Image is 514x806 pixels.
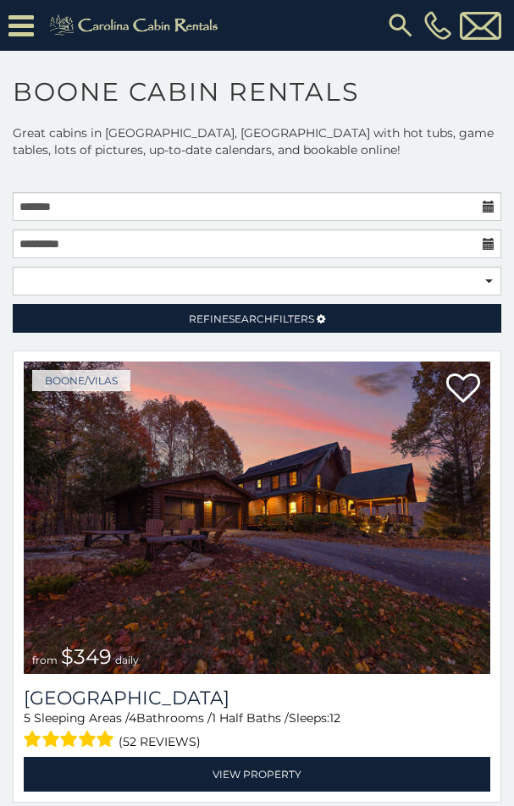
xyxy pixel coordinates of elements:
span: Refine Filters [189,312,314,325]
a: [PHONE_NUMBER] [420,11,456,40]
div: Sleeping Areas / Bathrooms / Sleeps: [24,709,490,753]
span: $349 [61,644,112,669]
img: Diamond Creek Lodge [24,362,490,674]
span: Search [229,312,273,325]
a: Add to favorites [446,372,480,407]
h3: Diamond Creek Lodge [24,687,490,709]
span: 5 [24,710,30,726]
a: [GEOGRAPHIC_DATA] [24,687,490,709]
img: search-regular.svg [385,10,416,41]
span: 1 Half Baths / [212,710,289,726]
img: Khaki-logo.png [42,12,229,39]
a: Boone/Vilas [32,370,130,391]
span: (52 reviews) [119,731,201,753]
a: Diamond Creek Lodge from $349 daily [24,362,490,674]
span: daily [115,654,139,666]
a: RefineSearchFilters [13,304,501,333]
span: 12 [329,710,340,726]
span: 4 [129,710,136,726]
span: from [32,654,58,666]
a: View Property [24,757,490,792]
